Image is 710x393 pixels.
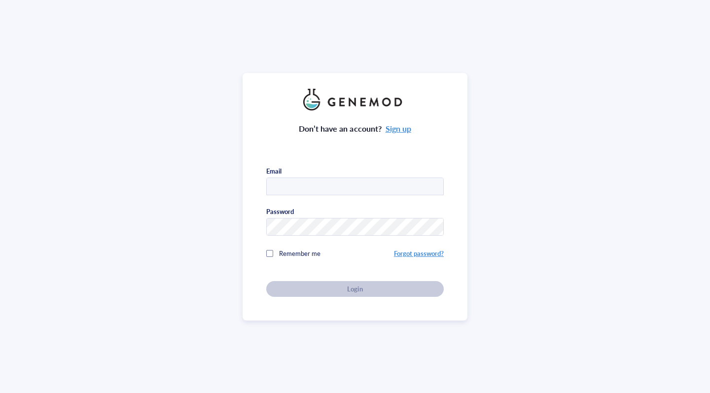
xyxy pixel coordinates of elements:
span: Remember me [279,249,320,258]
div: Don’t have an account? [299,122,411,135]
div: Password [266,207,294,216]
a: Forgot password? [394,249,444,258]
div: Email [266,167,282,176]
a: Sign up [386,123,411,134]
img: genemod_logo_light-BcqUzbGq.png [303,89,407,110]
